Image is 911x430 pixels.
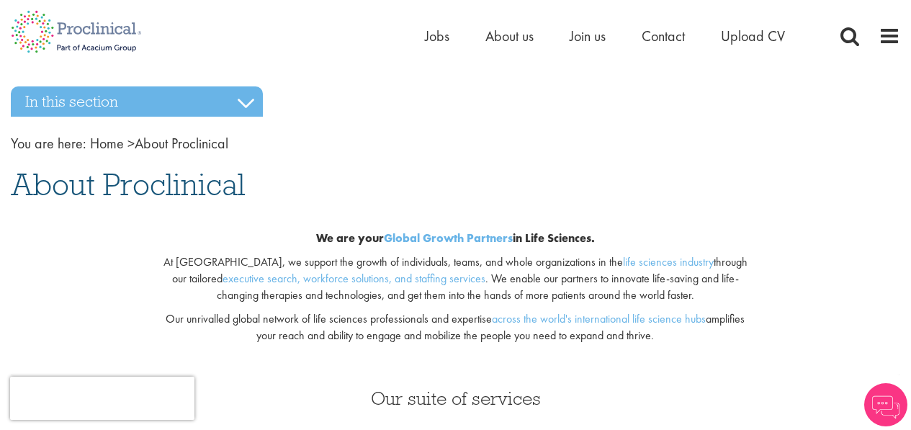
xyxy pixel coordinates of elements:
[90,134,124,153] a: breadcrumb link to Home
[425,27,449,45] a: Jobs
[485,27,534,45] a: About us
[223,271,485,286] a: executive search, workforce solutions, and staffing services
[623,254,714,269] a: life sciences industry
[864,383,907,426] img: Chatbot
[127,134,135,153] span: >
[163,254,748,304] p: At [GEOGRAPHIC_DATA], we support the growth of individuals, teams, and whole organizations in the...
[642,27,685,45] a: Contact
[492,311,706,326] a: across the world's international life science hubs
[11,389,900,408] h3: Our suite of services
[11,134,86,153] span: You are here:
[90,134,228,153] span: About Proclinical
[11,165,245,204] span: About Proclinical
[163,311,748,344] p: Our unrivalled global network of life sciences professionals and expertise amplifies your reach a...
[570,27,606,45] a: Join us
[384,230,513,246] a: Global Growth Partners
[721,27,785,45] a: Upload CV
[316,230,595,246] b: We are your in Life Sciences.
[11,86,263,117] h3: In this section
[10,377,194,420] iframe: reCAPTCHA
